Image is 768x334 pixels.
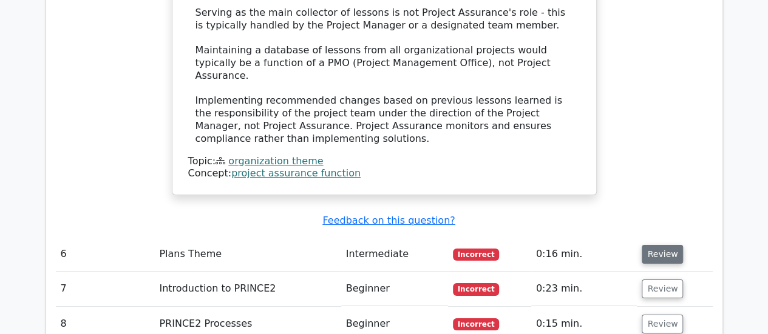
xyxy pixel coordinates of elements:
[453,318,500,330] span: Incorrect
[154,237,341,272] td: Plans Theme
[154,272,341,306] td: Introduction to PRINCE2
[642,245,683,264] button: Review
[453,249,500,261] span: Incorrect
[231,167,361,179] a: project assurance function
[228,155,323,167] a: organization theme
[642,315,683,333] button: Review
[341,237,448,272] td: Intermediate
[322,215,455,226] a: Feedback on this question?
[642,279,683,298] button: Review
[188,155,580,168] div: Topic:
[56,237,155,272] td: 6
[531,237,637,272] td: 0:16 min.
[188,167,580,180] div: Concept:
[531,272,637,306] td: 0:23 min.
[453,283,500,295] span: Incorrect
[341,272,448,306] td: Beginner
[56,272,155,306] td: 7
